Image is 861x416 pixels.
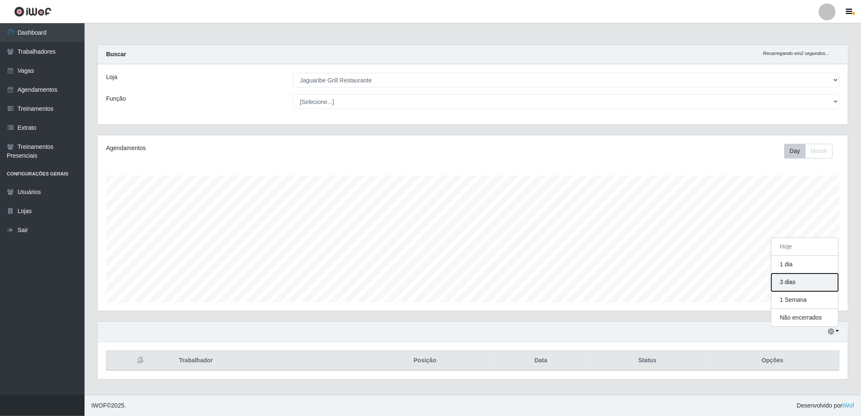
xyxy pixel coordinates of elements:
button: Não encerrados [771,309,838,326]
img: CoreUI Logo [14,6,52,17]
div: Agendamentos [106,144,404,153]
label: Loja [106,73,117,82]
th: Data [493,351,589,371]
button: 3 dias [771,274,838,291]
button: 1 Semana [771,291,838,309]
a: iWof [842,402,854,409]
div: Toolbar with button groups [784,144,839,159]
label: Função [106,94,126,103]
th: Trabalhador [174,351,357,371]
button: 1 dia [771,256,838,274]
span: IWOF [91,402,107,409]
span: Desenvolvido por [797,401,854,410]
button: Day [784,144,806,159]
th: Opções [706,351,839,371]
div: First group [784,144,833,159]
strong: Buscar [106,51,126,57]
button: Hoje [771,238,838,256]
th: Status [589,351,706,371]
th: Posição [357,351,493,371]
span: © 2025 . [91,401,126,410]
i: Recarregando em 2 segundos... [763,51,829,56]
button: Month [805,144,833,159]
